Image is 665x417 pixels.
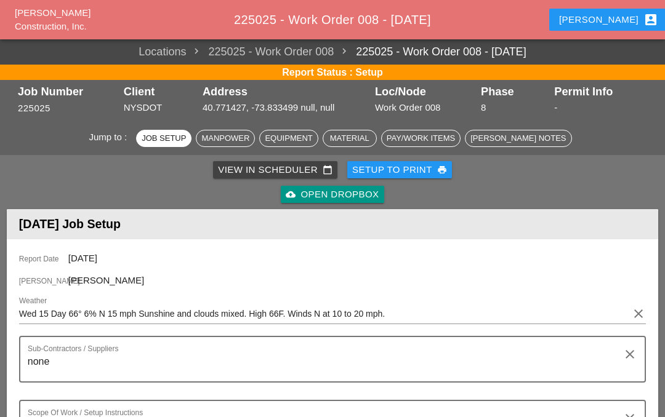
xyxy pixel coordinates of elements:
[465,130,571,147] button: [PERSON_NAME] Notes
[387,132,455,145] div: Pay/Work Items
[28,352,627,381] textarea: Sub-Contractors / Suppliers
[281,186,384,203] a: Open Dropbox
[437,165,447,175] i: print
[124,101,196,115] div: NYSDOT
[19,276,68,287] span: [PERSON_NAME]
[15,7,91,32] a: [PERSON_NAME] Construction, Inc.
[352,163,447,177] div: Setup to Print
[18,101,50,116] button: 225025
[19,304,629,324] input: Weather
[124,85,196,98] div: Client
[323,130,377,147] button: Material
[139,44,186,60] a: Locations
[7,209,658,239] header: [DATE] Job Setup
[186,44,334,60] span: 225025 - Work Order 008
[375,85,475,98] div: Loc/Node
[381,130,461,147] button: Pay/Work Items
[234,13,431,26] span: 225025 - Work Order 008 - [DATE]
[643,12,658,27] i: account_box
[196,130,255,147] button: Manpower
[375,101,475,115] div: Work Order 008
[328,132,371,145] div: Material
[136,130,191,147] button: Job Setup
[286,188,379,202] div: Open Dropbox
[213,161,337,178] a: View in Scheduler
[19,253,68,264] span: Report Date
[286,189,296,199] i: cloud_upload
[259,130,318,147] button: Equipment
[323,165,332,175] i: calendar_today
[554,101,647,115] div: -
[68,275,144,285] span: [PERSON_NAME]
[631,306,646,321] i: clear
[334,44,526,60] a: 225025 - Work Order 008 - [DATE]
[265,132,312,145] div: Equipment
[18,85,118,98] div: Job Number
[142,132,186,145] div: Job Setup
[203,85,369,98] div: Address
[89,132,132,142] span: Jump to :
[623,347,637,362] i: clear
[554,85,647,98] div: Permit Info
[481,85,548,98] div: Phase
[68,253,97,263] span: [DATE]
[559,12,658,27] div: [PERSON_NAME]
[203,101,369,115] div: 40.771427, -73.833499 null, null
[481,101,548,115] div: 8
[218,163,332,177] div: View in Scheduler
[470,132,566,145] div: [PERSON_NAME] Notes
[347,161,452,178] button: Setup to Print
[201,132,249,145] div: Manpower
